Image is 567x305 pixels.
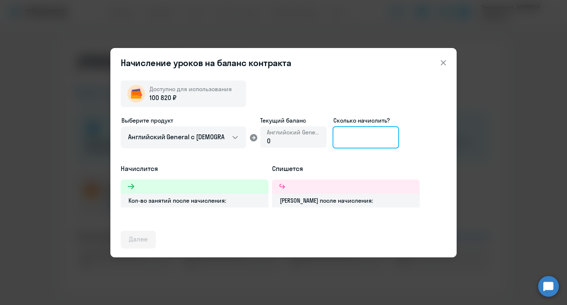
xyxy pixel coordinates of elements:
h5: Спишется [272,164,420,174]
h5: Начислится [121,164,268,174]
span: Текущий баланс [260,116,327,125]
div: [PERSON_NAME] после начисления: [272,193,420,208]
div: Кол-во занятий после начисления: [121,193,268,208]
span: 0 [267,137,271,145]
span: Сколько начислить? [333,117,390,124]
span: 100 820 ₽ [150,93,176,103]
span: Выберите продукт [121,117,173,124]
button: Далее [121,231,156,249]
img: wallet-circle.png [127,85,145,103]
header: Начисление уроков на баланс контракта [110,57,457,69]
span: Английский General [267,128,320,136]
span: Доступно для использования [150,85,232,93]
div: Далее [129,234,148,244]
